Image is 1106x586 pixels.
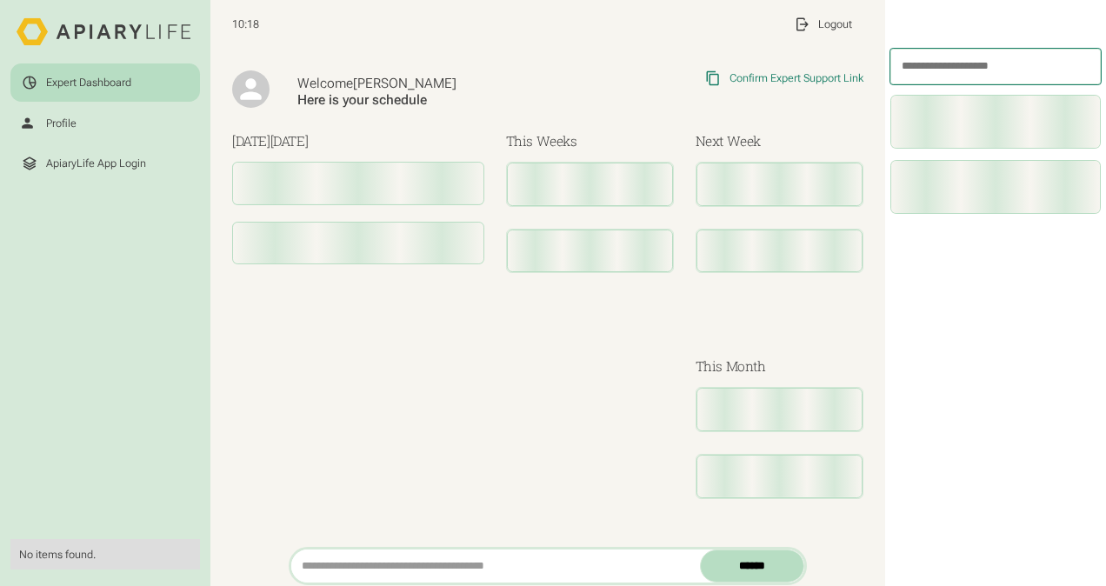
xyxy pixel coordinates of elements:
[730,71,863,85] div: Confirm Expert Support Link
[818,17,852,31] div: Logout
[46,156,146,170] div: ApiaryLife App Login
[46,76,131,90] div: Expert Dashboard
[297,92,578,109] div: Here is your schedule
[10,104,199,142] a: Profile
[46,117,77,130] div: Profile
[297,76,578,92] div: Welcome
[506,131,674,151] h3: This Weeks
[696,356,863,376] h3: This Month
[353,76,456,91] span: [PERSON_NAME]
[696,131,863,151] h3: Next Week
[232,17,259,31] span: 10:18
[270,132,309,150] span: [DATE]
[783,5,863,43] a: Logout
[10,63,199,101] a: Expert Dashboard
[232,131,484,151] h3: [DATE]
[10,144,199,182] a: ApiaryLife App Login
[19,548,190,562] div: No items found.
